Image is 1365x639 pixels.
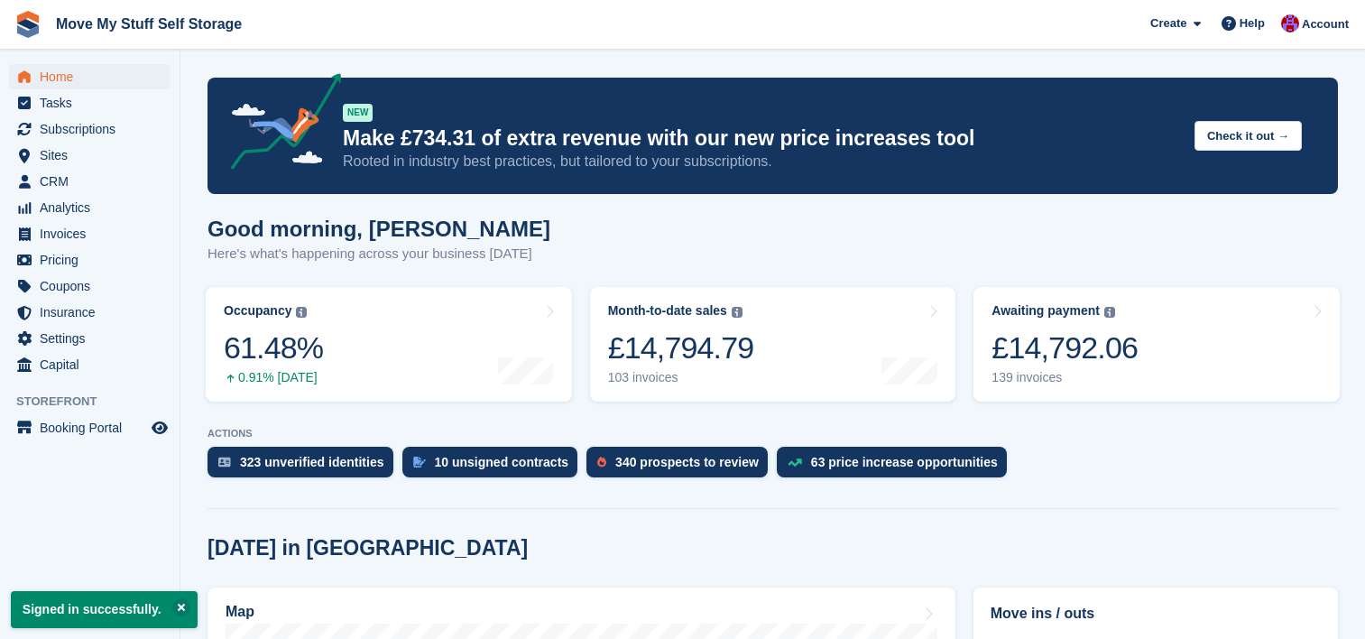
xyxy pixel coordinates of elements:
[208,244,550,264] p: Here's what's happening across your business [DATE]
[14,11,42,38] img: stora-icon-8386f47178a22dfd0bd8f6a31ec36ba5ce8667c1dd55bd0f319d3a0aa187defe.svg
[9,116,171,142] a: menu
[226,604,254,620] h2: Map
[586,447,777,486] a: 340 prospects to review
[208,428,1338,440] p: ACTIONS
[224,329,323,366] div: 61.48%
[9,300,171,325] a: menu
[413,457,426,468] img: contract_signature_icon-13c848040528278c33f63329250d36e43548de30e8caae1d1a13099fd9432cc5.svg
[49,9,249,39] a: Move My Stuff Self Storage
[208,217,550,241] h1: Good morning, [PERSON_NAME]
[343,152,1180,171] p: Rooted in industry best practices, but tailored to your subscriptions.
[9,195,171,220] a: menu
[1240,14,1265,32] span: Help
[206,287,572,402] a: Occupancy 61.48% 0.91% [DATE]
[40,169,148,194] span: CRM
[1194,121,1302,151] button: Check it out →
[597,457,606,468] img: prospect-51fa495bee0391a8d652442698ab0144808aea92771e9ea1ae160a38d050c398.svg
[9,352,171,377] a: menu
[608,303,727,319] div: Month-to-date sales
[991,303,1100,319] div: Awaiting payment
[40,221,148,246] span: Invoices
[9,415,171,440] a: menu
[218,457,231,468] img: verify_identity-adf6edd0f0f0b5bbfe63781bf79b02c33cf7c696d77639b501bdc392416b5a36.svg
[40,273,148,299] span: Coupons
[296,307,307,318] img: icon-info-grey-7440780725fd019a000dd9b08b2336e03edf1995a4989e88bcd33f0948082b44.svg
[9,247,171,273] a: menu
[40,64,148,89] span: Home
[811,455,998,469] div: 63 price increase opportunities
[40,247,148,273] span: Pricing
[402,447,587,486] a: 10 unsigned contracts
[1104,307,1115,318] img: icon-info-grey-7440780725fd019a000dd9b08b2336e03edf1995a4989e88bcd33f0948082b44.svg
[11,591,198,628] p: Signed in successfully.
[40,116,148,142] span: Subscriptions
[9,64,171,89] a: menu
[40,195,148,220] span: Analytics
[615,455,759,469] div: 340 prospects to review
[9,143,171,168] a: menu
[1281,14,1299,32] img: Carrie Machin
[9,90,171,116] a: menu
[1150,14,1186,32] span: Create
[608,329,754,366] div: £14,794.79
[590,287,956,402] a: Month-to-date sales £14,794.79 103 invoices
[40,300,148,325] span: Insurance
[40,90,148,116] span: Tasks
[216,73,342,176] img: price-adjustments-announcement-icon-8257ccfd72463d97f412b2fc003d46551f7dbcb40ab6d574587a9cd5c0d94...
[973,287,1340,402] a: Awaiting payment £14,792.06 139 invoices
[149,417,171,439] a: Preview store
[991,603,1321,625] h2: Move ins / outs
[40,415,148,440] span: Booking Portal
[40,143,148,168] span: Sites
[16,393,180,411] span: Storefront
[732,307,742,318] img: icon-info-grey-7440780725fd019a000dd9b08b2336e03edf1995a4989e88bcd33f0948082b44.svg
[208,447,402,486] a: 323 unverified identities
[40,326,148,351] span: Settings
[991,329,1138,366] div: £14,792.06
[9,221,171,246] a: menu
[224,303,291,319] div: Occupancy
[9,326,171,351] a: menu
[777,447,1016,486] a: 63 price increase opportunities
[240,455,384,469] div: 323 unverified identities
[608,370,754,385] div: 103 invoices
[343,125,1180,152] p: Make £734.31 of extra revenue with our new price increases tool
[343,104,373,122] div: NEW
[208,536,528,560] h2: [DATE] in [GEOGRAPHIC_DATA]
[788,458,802,467] img: price_increase_opportunities-93ffe204e8149a01c8c9dc8f82e8f89637d9d84a8eef4429ea346261dce0b2c0.svg
[40,352,148,377] span: Capital
[9,273,171,299] a: menu
[435,455,569,469] div: 10 unsigned contracts
[224,370,323,385] div: 0.91% [DATE]
[991,370,1138,385] div: 139 invoices
[9,169,171,194] a: menu
[1302,15,1349,33] span: Account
